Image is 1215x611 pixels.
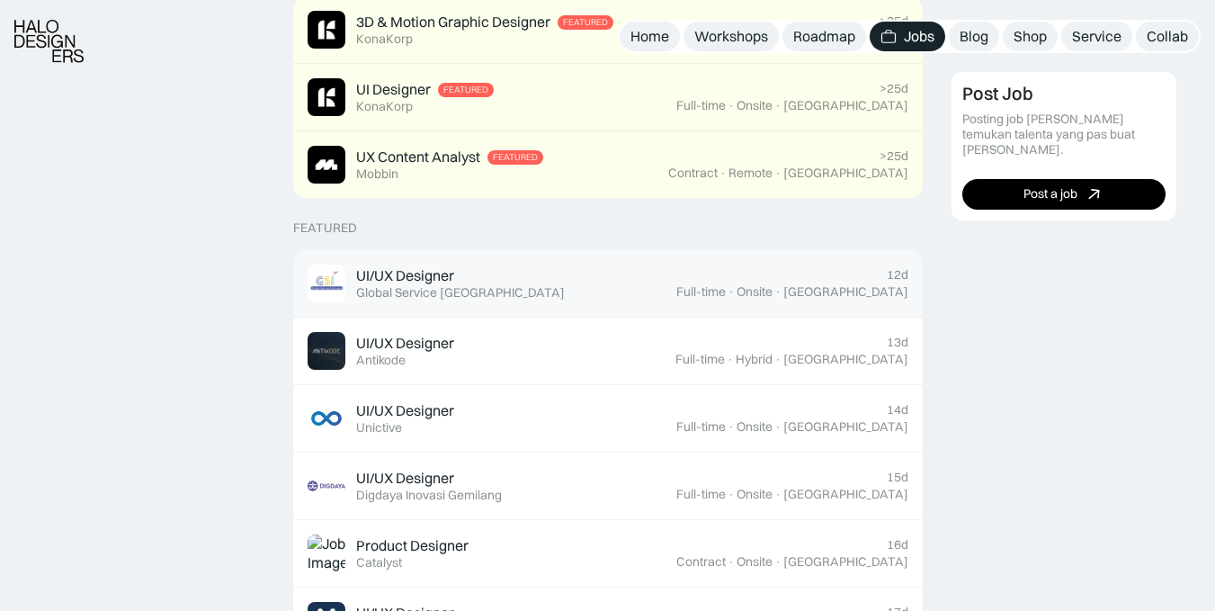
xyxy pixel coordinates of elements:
[356,31,413,47] div: KonaKorp
[880,13,908,29] div: >25d
[356,401,454,420] div: UI/UX Designer
[736,352,773,367] div: Hybrid
[728,419,735,435] div: ·
[293,385,923,453] a: Job ImageUI/UX DesignerUnictive14dFull-time·Onsite·[GEOGRAPHIC_DATA]
[782,22,866,51] a: Roadmap
[293,64,923,131] a: Job ImageUI DesignerFeaturedKonaKorp>25dFull-time·Onsite·[GEOGRAPHIC_DATA]
[356,353,406,368] div: Antikode
[737,487,773,502] div: Onsite
[676,419,726,435] div: Full-time
[774,166,782,181] div: ·
[683,22,779,51] a: Workshops
[308,146,345,184] img: Job Image
[493,152,538,163] div: Featured
[737,554,773,570] div: Onsite
[737,284,773,300] div: Onsite
[783,284,908,300] div: [GEOGRAPHIC_DATA]
[737,98,773,113] div: Onsite
[694,27,768,46] div: Workshops
[293,318,923,385] a: Job ImageUI/UX DesignerAntikode13dFull-time·Hybrid·[GEOGRAPHIC_DATA]
[356,148,480,166] div: UX Content Analyst
[356,420,402,436] div: Unictive
[962,178,1166,209] a: Post a job
[293,453,923,520] a: Job ImageUI/UX DesignerDigdaya Inovasi Gemilang15dFull-time·Onsite·[GEOGRAPHIC_DATA]
[630,27,669,46] div: Home
[308,332,345,370] img: Job Image
[1014,27,1047,46] div: Shop
[960,27,988,46] div: Blog
[783,98,908,113] div: [GEOGRAPHIC_DATA]
[774,352,782,367] div: ·
[308,11,345,49] img: Job Image
[774,284,782,300] div: ·
[293,131,923,199] a: Job ImageUX Content AnalystFeaturedMobbin>25dContract·Remote·[GEOGRAPHIC_DATA]
[356,536,469,555] div: Product Designer
[356,166,398,182] div: Mobbin
[356,80,431,99] div: UI Designer
[880,148,908,164] div: >25d
[1136,22,1199,51] a: Collab
[676,487,726,502] div: Full-time
[1072,27,1121,46] div: Service
[308,467,345,505] img: Job Image
[783,487,908,502] div: [GEOGRAPHIC_DATA]
[356,469,454,488] div: UI/UX Designer
[962,112,1166,157] div: Posting job [PERSON_NAME] temukan talenta yang pas buat [PERSON_NAME].
[356,488,502,503] div: Digdaya Inovasi Gemilang
[728,554,735,570] div: ·
[870,22,945,51] a: Jobs
[620,22,680,51] a: Home
[308,400,345,437] img: Job Image
[675,352,725,367] div: Full-time
[783,352,908,367] div: [GEOGRAPHIC_DATA]
[774,487,782,502] div: ·
[793,27,855,46] div: Roadmap
[676,554,726,570] div: Contract
[774,554,782,570] div: ·
[308,78,345,116] img: Job Image
[293,250,923,318] a: Job ImageUI/UX DesignerGlobal Service [GEOGRAPHIC_DATA]12dFull-time·Onsite·[GEOGRAPHIC_DATA]
[443,85,488,95] div: Featured
[783,554,908,570] div: [GEOGRAPHIC_DATA]
[774,419,782,435] div: ·
[1147,27,1188,46] div: Collab
[783,419,908,435] div: [GEOGRAPHIC_DATA]
[887,335,908,350] div: 13d
[728,166,773,181] div: Remote
[356,285,565,301] div: Global Service [GEOGRAPHIC_DATA]
[904,27,934,46] div: Jobs
[308,535,345,572] img: Job Image
[783,166,908,181] div: [GEOGRAPHIC_DATA]
[880,81,908,96] div: >25d
[676,284,726,300] div: Full-time
[356,334,454,353] div: UI/UX Designer
[356,266,454,285] div: UI/UX Designer
[887,267,908,283] div: 12d
[887,470,908,485] div: 15d
[728,98,735,113] div: ·
[1003,22,1058,51] a: Shop
[1061,22,1132,51] a: Service
[1023,186,1077,202] div: Post a job
[719,166,727,181] div: ·
[356,13,550,31] div: 3D & Motion Graphic Designer
[308,265,345,302] img: Job Image
[356,99,413,114] div: KonaKorp
[727,352,734,367] div: ·
[949,22,999,51] a: Blog
[887,537,908,553] div: 16d
[728,284,735,300] div: ·
[774,98,782,113] div: ·
[737,419,773,435] div: Onsite
[728,487,735,502] div: ·
[293,220,357,236] div: Featured
[676,98,726,113] div: Full-time
[563,17,608,28] div: Featured
[887,402,908,418] div: 14d
[668,166,718,181] div: Contract
[356,555,402,571] div: Catalyst
[962,83,1033,104] div: Post Job
[293,520,923,588] a: Job ImageProduct DesignerCatalyst16dContract·Onsite·[GEOGRAPHIC_DATA]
